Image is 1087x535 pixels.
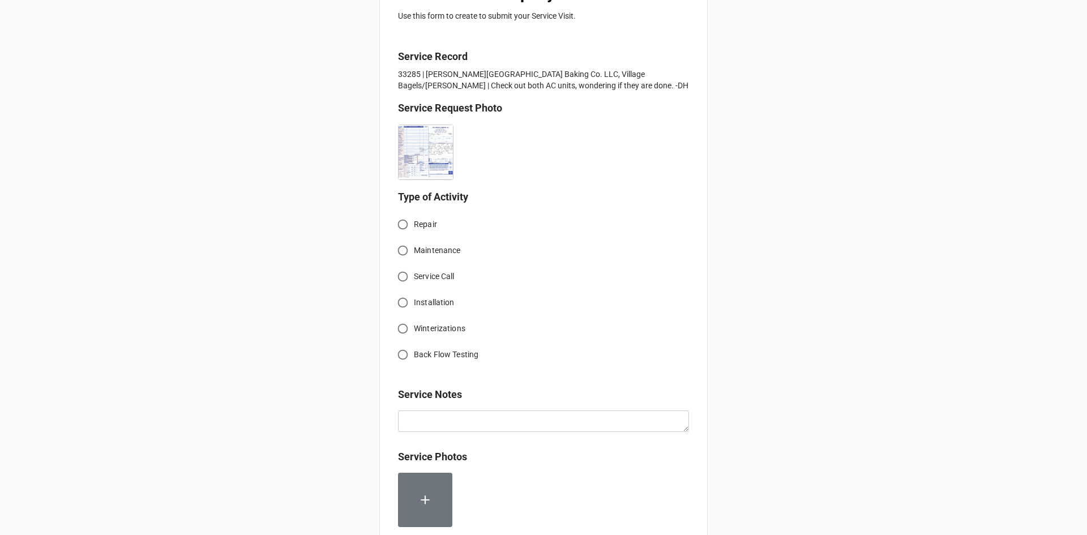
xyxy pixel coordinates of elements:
[398,10,689,22] p: Use this form to create to submit your Service Visit.
[414,297,455,309] span: Installation
[398,102,502,114] b: Service Request Photo
[398,50,468,62] b: Service Record
[398,69,689,91] p: 33285 | [PERSON_NAME][GEOGRAPHIC_DATA] Baking Co. LLC, Village Bagels/[PERSON_NAME] | Check out b...
[398,189,468,205] label: Type of Activity
[414,349,478,361] span: Back Flow Testing
[398,449,467,465] label: Service Photos
[414,271,455,283] span: Service Call
[414,323,465,335] span: Winterizations
[414,245,460,256] span: Maintenance
[398,387,462,403] label: Service Notes
[399,125,453,179] img: Ek95tQqNr5_9zSAZPSaRY38tWOxsECkArv7mH6zDNeY
[414,219,437,230] span: Repair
